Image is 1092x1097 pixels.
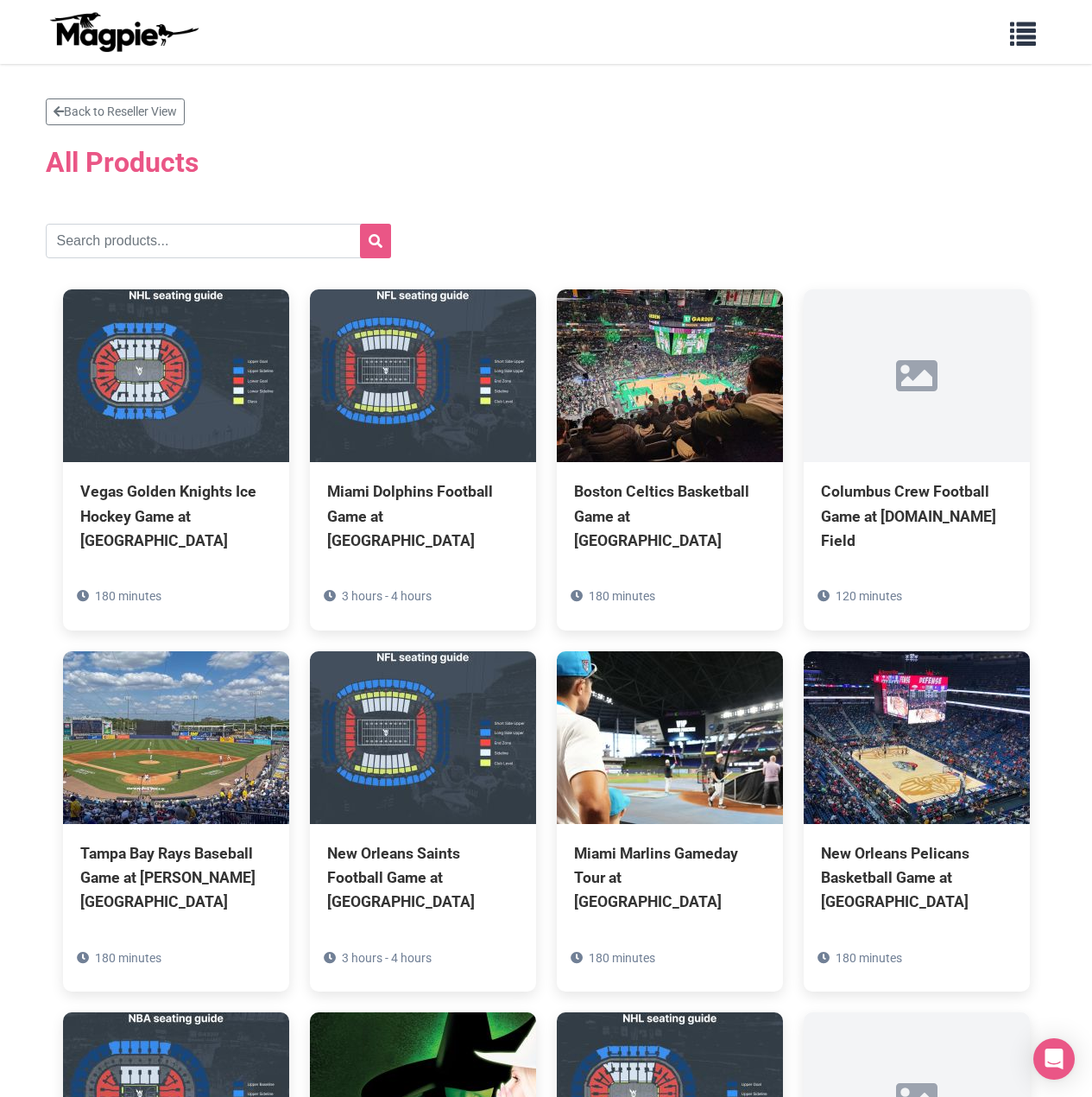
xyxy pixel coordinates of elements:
img: New Orleans Pelicans Basketball Game at Smoothie King Center [804,651,1030,824]
div: Vegas Golden Knights Ice Hockey Game at [GEOGRAPHIC_DATA] [80,479,272,552]
a: Columbus Crew Football Game at [DOMAIN_NAME] Field 120 minutes [804,289,1030,630]
input: Search products... [46,224,391,258]
a: New Orleans Saints Football Game at [GEOGRAPHIC_DATA] 3 hours - 4 hours [310,651,536,992]
a: Miami Dolphins Football Game at [GEOGRAPHIC_DATA] 3 hours - 4 hours [310,289,536,630]
span: 180 minutes [836,951,902,965]
div: Miami Marlins Gameday Tour at [GEOGRAPHIC_DATA] [574,841,766,914]
img: logo-ab69f6fb50320c5b225c76a69d11143b.png [46,11,201,53]
a: Boston Celtics Basketball Game at [GEOGRAPHIC_DATA] 180 minutes [557,289,783,630]
span: 120 minutes [836,589,902,603]
img: Miami Dolphins Football Game at Hard Rock Stadium [310,289,536,462]
div: Miami Dolphins Football Game at [GEOGRAPHIC_DATA] [327,479,519,552]
div: Boston Celtics Basketball Game at [GEOGRAPHIC_DATA] [574,479,766,552]
a: Tampa Bay Rays Baseball Game at [PERSON_NAME][GEOGRAPHIC_DATA] 180 minutes [63,651,289,992]
img: New Orleans Saints Football Game at Caesars Superdome [310,651,536,824]
h2: All Products [46,136,1047,189]
img: Boston Celtics Basketball Game at TD Garden [557,289,783,462]
a: Miami Marlins Gameday Tour at [GEOGRAPHIC_DATA] 180 minutes [557,651,783,992]
span: 180 minutes [95,951,161,965]
img: Tampa Bay Rays Baseball Game at George M. Steinbrenner Field [63,651,289,824]
a: Vegas Golden Knights Ice Hockey Game at [GEOGRAPHIC_DATA] 180 minutes [63,289,289,630]
div: Tampa Bay Rays Baseball Game at [PERSON_NAME][GEOGRAPHIC_DATA] [80,841,272,914]
span: 3 hours - 4 hours [342,589,432,603]
div: New Orleans Pelicans Basketball Game at [GEOGRAPHIC_DATA] [821,841,1013,914]
span: 180 minutes [589,951,655,965]
img: Vegas Golden Knights Ice Hockey Game at T-Mobile Arena [63,289,289,462]
a: New Orleans Pelicans Basketball Game at [GEOGRAPHIC_DATA] 180 minutes [804,651,1030,992]
div: Open Intercom Messenger [1033,1038,1075,1080]
span: 180 minutes [95,589,161,603]
div: New Orleans Saints Football Game at [GEOGRAPHIC_DATA] [327,841,519,914]
a: Back to Reseller View [46,98,185,125]
span: 180 minutes [589,589,655,603]
span: 3 hours - 4 hours [342,951,432,965]
div: Columbus Crew Football Game at [DOMAIN_NAME] Field [821,479,1013,552]
img: Miami Marlins Gameday Tour at LoanDepot Park [557,651,783,824]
